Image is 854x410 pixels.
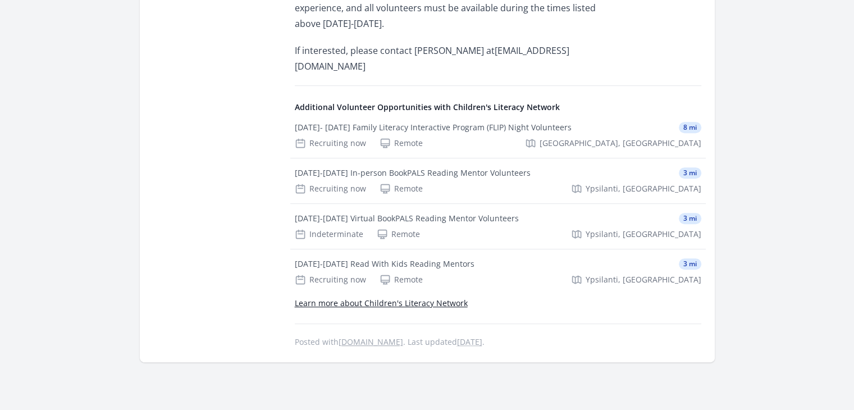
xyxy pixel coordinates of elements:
a: [DATE]-[DATE] In-person BookPALS Reading Mentor Volunteers 3 mi Recruiting now Remote Ypsilanti, ... [290,158,706,203]
abbr: Thu, Feb 15, 2024 10:12 PM [457,336,482,347]
a: [DOMAIN_NAME] [339,336,403,347]
span: [GEOGRAPHIC_DATA], [GEOGRAPHIC_DATA] [540,138,701,149]
span: 3 mi [679,213,701,224]
span: Ypsilanti, [GEOGRAPHIC_DATA] [586,183,701,194]
span: 3 mi [679,258,701,270]
div: Recruiting now [295,274,366,285]
div: [DATE]-[DATE] Read With Kids Reading Mentors [295,258,474,270]
span: 8 mi [679,122,701,133]
span: 3 mi [679,167,701,179]
div: Recruiting now [295,183,366,194]
a: [DATE]-[DATE] Read With Kids Reading Mentors 3 mi Recruiting now Remote Ypsilanti, [GEOGRAPHIC_DATA] [290,249,706,294]
a: Learn more about Children's Literacy Network [295,298,468,308]
div: Remote [377,229,420,240]
div: [DATE]- [DATE] Family Literacy Interactive Program (FLIP) Night Volunteers [295,122,572,133]
span: Ypsilanti, [GEOGRAPHIC_DATA] [586,274,701,285]
div: Remote [380,274,423,285]
a: [DATE]- [DATE] Family Literacy Interactive Program (FLIP) Night Volunteers 8 mi Recruiting now Re... [290,113,706,158]
a: [DATE]-[DATE] Virtual BookPALS Reading Mentor Volunteers 3 mi Indeterminate Remote Ypsilanti, [GE... [290,204,706,249]
p: Posted with . Last updated . [295,338,701,347]
div: Remote [380,183,423,194]
div: Indeterminate [295,229,363,240]
span: Ypsilanti, [GEOGRAPHIC_DATA] [586,229,701,240]
div: Recruiting now [295,138,366,149]
p: If interested, please contact [PERSON_NAME] at [EMAIL_ADDRESS][DOMAIN_NAME] [295,43,623,74]
div: [DATE]-[DATE] Virtual BookPALS Reading Mentor Volunteers [295,213,519,224]
div: Remote [380,138,423,149]
div: [DATE]-[DATE] In-person BookPALS Reading Mentor Volunteers [295,167,531,179]
h4: Additional Volunteer Opportunities with Children's Literacy Network [295,102,701,113]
